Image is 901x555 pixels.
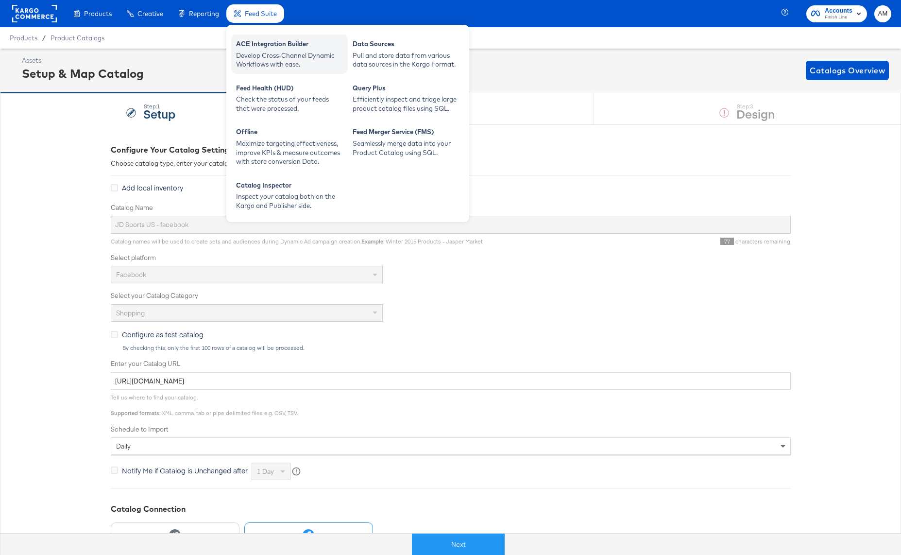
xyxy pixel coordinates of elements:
div: Setup & Map Catalog [22,65,144,82]
strong: Setup [143,105,175,121]
span: AM [878,8,887,19]
span: Notify Me if Catalog is Unchanged after [122,466,248,475]
span: Products [84,10,112,17]
label: Select your Catalog Category [111,291,791,300]
span: daily [116,442,131,451]
span: Add local inventory [122,183,183,192]
span: Finish Line [825,14,852,21]
span: Products [10,34,37,42]
strong: Supported formats [111,409,159,416]
span: Configure as test catalog [122,330,204,339]
div: Configure Your Catalog Settings [111,144,791,156]
div: Choose catalog type, enter your catalog URL and then name your catalog. [111,159,791,168]
a: Product Catalogs [51,34,104,42]
span: Catalog names will be used to create sets and audiences during Dynamic Ad campaign creation. : Wi... [111,238,483,245]
div: By checking this, only the first 100 rows of a catalog will be processed. [122,345,791,351]
span: 1 day [257,467,274,476]
span: Feed Suite [245,10,277,17]
button: AccountsFinish Line [806,5,867,22]
span: Facebook [116,270,146,279]
button: Catalogs Overview [806,61,889,80]
span: Reporting [189,10,219,17]
button: AM [874,5,891,22]
label: Catalog Name [111,203,791,212]
span: Shopping [116,309,145,317]
span: Tell us where to find your catalog. : XML, comma, tab or pipe delimited files e.g. CSV, TSV. [111,394,298,416]
div: Catalog Connection [111,503,791,515]
label: Schedule to Import [111,425,791,434]
div: characters remaining [483,238,791,245]
label: Enter your Catalog URL [111,359,791,368]
span: 77 [720,238,734,245]
span: Catalogs Overview [810,64,885,77]
input: Name your catalog e.g. My Dynamic Product Catalog [111,216,791,234]
input: Enter Catalog URL, e.g. http://www.example.com/products.xml [111,372,791,390]
span: Creative [137,10,163,17]
label: Select platform [111,253,791,262]
span: Accounts [825,6,852,16]
div: Assets [22,56,144,65]
span: / [37,34,51,42]
div: Step: 1 [143,103,175,110]
strong: Example [361,238,383,245]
